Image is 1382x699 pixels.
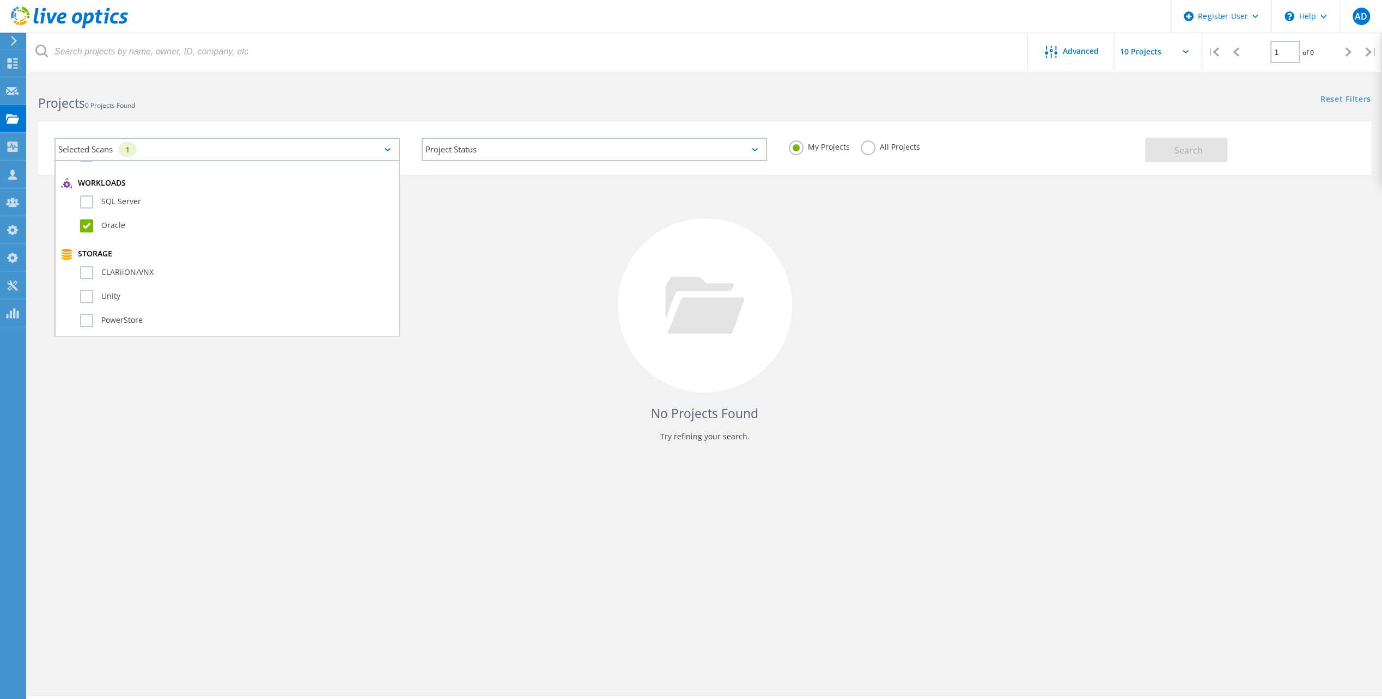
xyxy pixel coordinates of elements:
label: My Projects [789,140,850,151]
label: SQL Server [80,195,393,209]
b: Projects [38,94,85,112]
div: Storage [61,249,393,260]
span: 0 Projects Found [85,101,135,110]
div: 1 [118,142,137,157]
a: Live Optics Dashboard [11,23,128,30]
div: Selected Scans [54,138,400,161]
span: of 0 [1302,48,1314,57]
a: Reset Filters [1320,95,1371,105]
h4: No Projects Found [49,404,1360,422]
label: PowerStore [80,314,393,327]
p: Try refining your search. [49,428,1360,445]
button: Search [1145,138,1227,162]
svg: \n [1284,11,1294,21]
label: Oracle [80,219,393,232]
div: | [1360,33,1382,71]
label: All Projects [861,140,920,151]
div: Project Status [422,138,767,161]
input: Search projects by name, owner, ID, company, etc [27,33,1028,71]
label: CLARiiON/VNX [80,266,393,279]
label: Unity [80,290,393,303]
span: Advanced [1063,47,1099,55]
div: | [1202,33,1225,71]
div: Workloads [61,178,393,189]
span: AD [1355,12,1367,21]
span: Search [1174,144,1203,156]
